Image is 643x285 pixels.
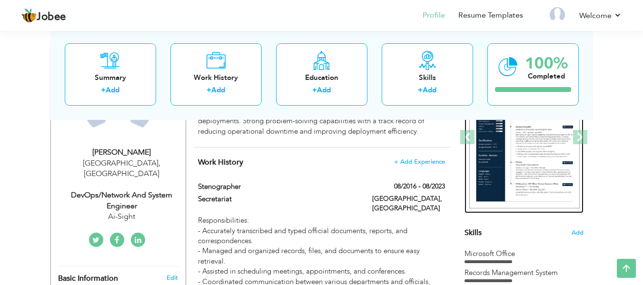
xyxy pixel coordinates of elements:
h4: This helps to show the companies you have worked for. [198,157,445,167]
label: + [101,85,106,95]
span: Skills [465,227,482,238]
span: Basic Information [58,275,118,283]
a: Jobee [21,8,66,23]
a: Welcome [579,10,622,21]
a: Add [211,85,225,95]
label: + [312,85,317,95]
div: Ai-Sight [58,211,186,222]
div: Education [284,72,360,82]
span: , [158,158,160,168]
img: jobee.io [21,8,37,23]
span: + Add Experience [394,158,445,165]
a: Resume Templates [458,10,523,21]
span: Jobee [37,12,66,22]
span: Work History [198,157,243,167]
a: Add [423,85,436,95]
div: 100% [525,55,568,71]
div: Summary [72,72,148,82]
a: Add [317,85,331,95]
label: + [418,85,423,95]
div: [PERSON_NAME] [58,147,186,158]
div: Skills [389,72,465,82]
a: Profile [423,10,445,21]
div: DevOps/Network and System Engineer [58,190,186,212]
div: Completed [525,71,568,81]
label: Secretariat [198,194,358,204]
a: Edit [167,274,178,282]
div: Work History [178,72,254,82]
div: Records Management System [465,268,584,278]
label: [GEOGRAPHIC_DATA], [GEOGRAPHIC_DATA] [372,194,445,213]
a: Add [106,85,119,95]
label: Stenographer [198,182,358,192]
span: Add [572,228,584,237]
label: 08/2016 - 08/2023 [394,182,445,191]
div: [GEOGRAPHIC_DATA] [GEOGRAPHIC_DATA] [58,158,186,180]
label: + [207,85,211,95]
img: Profile Img [550,7,565,22]
div: Microsoft Office [465,249,584,259]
